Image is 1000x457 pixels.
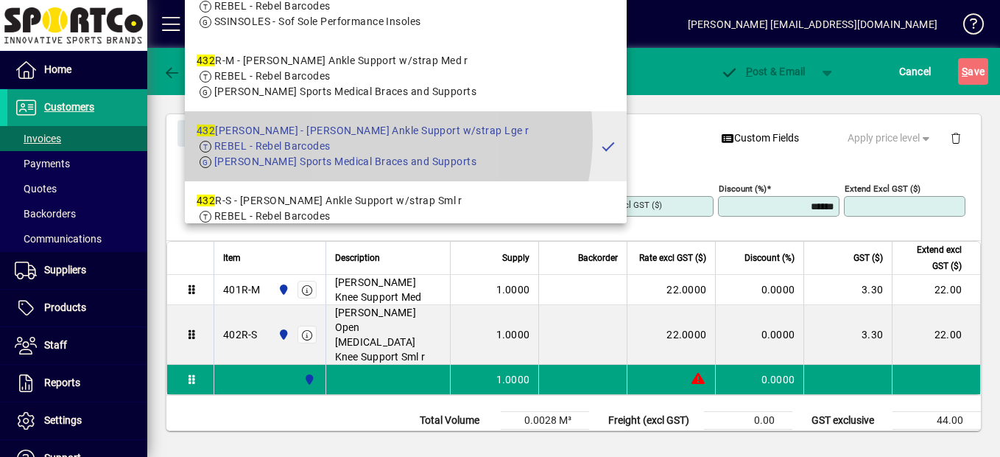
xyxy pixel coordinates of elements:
span: Rate excl GST ($) [639,250,706,266]
td: 44.00 [892,412,981,430]
div: Product [166,105,981,159]
button: Custom Fields [715,125,805,152]
td: 3.30 [803,275,892,305]
span: GST ($) [853,250,883,266]
div: Customer Invoice [239,60,381,83]
a: Knowledge Base [952,3,982,51]
span: [PERSON_NAME] Open [MEDICAL_DATA] Knee Support Sml r [335,305,442,364]
span: Invoices [15,133,61,144]
td: 0.0028 M³ [501,412,589,430]
td: 0.0000 [715,275,803,305]
span: Back [163,66,212,77]
div: 402R-S [223,327,258,342]
a: Reports [7,365,147,402]
a: Payments [7,151,147,176]
td: Freight (excl GST) [601,412,704,430]
span: Sportco Ltd Warehouse [274,282,291,298]
span: Backorders [15,208,76,220]
button: Back [159,58,216,85]
span: Sportco Ltd Warehouse [300,371,317,388]
app-page-header-button: Back [147,58,228,85]
button: Save [958,58,988,85]
a: Suppliers [7,252,147,289]
span: 1.0000 [496,327,530,342]
mat-label: Description [318,200,362,210]
span: Supply [502,250,529,266]
td: Total Weight [412,430,501,447]
span: Apply price level [848,130,933,146]
mat-label: Rate excl GST ($) [596,200,662,210]
span: Reports [44,377,80,388]
span: Settings [44,414,82,426]
mat-label: Discount (%) [719,184,767,194]
button: Profile [242,11,289,38]
td: GST exclusive [804,412,892,430]
span: Home [44,63,71,75]
span: Close [183,122,222,146]
app-page-header-button: Close [174,126,231,139]
a: Quotes [7,176,147,201]
span: S [962,66,968,77]
span: Customers [44,101,94,113]
button: Delete [938,120,973,156]
button: Close [177,120,228,147]
span: [PERSON_NAME] Knee Support Med [335,275,442,304]
span: 1.0000 [496,372,530,387]
td: 22.00 [892,275,980,305]
div: 22.0000 [636,282,706,297]
mat-label: Extend excl GST ($) [845,184,920,194]
span: 1.0000 [496,282,530,297]
div: 401R-M [223,282,261,297]
a: Settings [7,402,147,439]
span: Staff [44,339,67,351]
td: Rounding [601,430,704,447]
span: Description [335,250,380,266]
span: ost & Email [720,66,806,77]
td: 22.00 [892,305,980,365]
span: NEW [402,67,420,77]
span: Payments [15,158,70,170]
button: Cancel [895,58,935,85]
mat-label: Supply [467,184,491,194]
td: 0.00 [704,412,792,430]
span: Quotes [15,183,57,195]
span: Suppliers [44,264,86,276]
td: Total Volume [412,412,501,430]
span: Discount (%) [744,250,795,266]
mat-label: Product [186,184,216,194]
app-page-header-button: Delete [938,131,973,144]
span: Communications [15,233,102,245]
button: Post & Email [713,58,813,85]
span: Custom Fields [721,130,799,146]
span: Backorder [578,250,618,266]
span: P [746,66,753,77]
button: Apply price level [842,125,939,152]
span: Products [44,301,86,313]
td: 0.2800 Kg [501,430,589,447]
span: Item [223,250,241,266]
a: Home [7,52,147,88]
td: 0.0000 [715,365,803,394]
div: [PERSON_NAME] [EMAIL_ADDRESS][DOMAIN_NAME] [688,13,937,36]
a: Invoices [7,126,147,151]
a: Communications [7,226,147,251]
div: 22.0000 [636,327,706,342]
a: Staff [7,327,147,364]
button: Add [195,11,242,38]
td: 6.60 [892,430,981,447]
a: Products [7,290,147,327]
td: 0.00 [704,430,792,447]
span: Sportco Ltd Warehouse [274,327,291,343]
span: Extend excl GST ($) [901,242,962,274]
div: Sportco Ltd [289,13,345,36]
span: ave [962,60,985,83]
a: Backorders [7,201,147,226]
td: GST [804,430,892,447]
td: 3.30 [803,305,892,365]
span: Cancel [899,60,932,83]
td: 0.0000 [715,305,803,365]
